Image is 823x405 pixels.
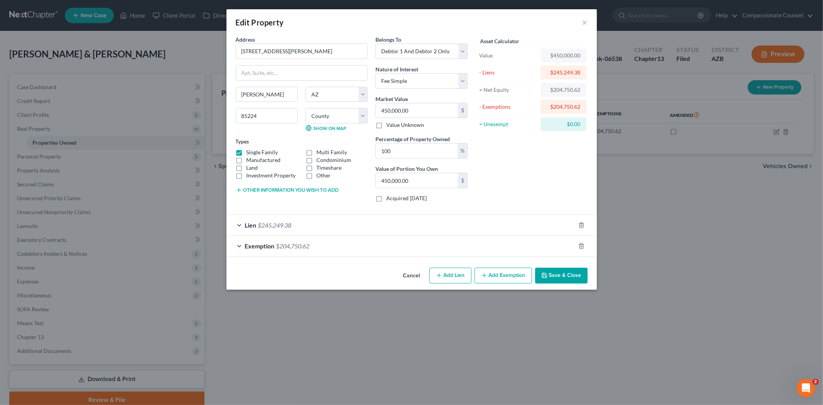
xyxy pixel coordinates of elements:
span: $204,750.62 [276,242,310,250]
label: Value Unknown [386,121,424,129]
div: Statement of Financial Affairs - Payments Made in the Last 90 days [16,208,129,224]
input: 0.00 [376,143,458,158]
span: Exemption [245,242,275,250]
span: Messages [64,260,91,265]
img: Profile image for Emma [112,12,127,28]
img: Profile image for James [97,12,113,28]
div: Recent message [16,97,139,105]
label: Other [316,172,331,179]
input: Enter zip... [236,108,298,123]
label: Asset Calculator [480,37,519,45]
div: $450,000.00 [547,52,580,59]
div: Recent messageProfile image for EmmaHere are your notice emails for each firm: ​ [EMAIL_ADDRESS][... [8,91,147,131]
div: Attorney's Disclosure of Compensation [16,193,129,201]
span: Search for help [16,175,63,184]
label: Value of Portion You Own [375,165,438,173]
div: Profile image for EmmaHere are your notice emails for each firm: ​ [EMAIL_ADDRESS][DOMAIN_NAME] (... [8,102,146,131]
div: Send us a message [16,142,129,150]
label: Timeshare [316,164,341,172]
div: $204,750.62 [547,86,580,94]
button: Add Exemption [475,268,532,284]
button: Add Lien [429,268,471,284]
div: $245,249.38 [547,69,580,76]
iframe: Intercom live chat [797,379,815,397]
span: 2 [813,379,819,385]
div: Edit Property [236,17,284,28]
p: How can we help? [15,68,139,81]
label: Manufactured [247,156,281,164]
button: Messages [51,241,103,272]
span: Help [122,260,135,265]
div: - Exemptions [479,103,537,111]
div: $ [458,103,467,118]
input: 0.00 [376,103,458,118]
label: Land [247,164,258,172]
label: Single Family [247,148,278,156]
button: Other information you wish to add [236,187,339,193]
label: Nature of Interest [375,65,418,73]
div: We typically reply in a few hours [16,150,129,158]
div: • [DATE] [81,116,102,125]
div: Amendments [11,227,143,241]
img: logo [15,17,67,25]
div: $0.00 [547,120,580,128]
span: $245,249.38 [258,221,292,229]
button: Search for help [11,172,143,187]
span: Address [236,36,255,43]
div: Value [479,52,537,59]
div: = Unexempt [479,120,537,128]
span: Belongs To [375,36,401,43]
div: $204,750.62 [547,103,580,111]
button: × [582,18,588,27]
div: $ [458,173,467,188]
input: Enter address... [236,44,367,59]
a: Show on Map [306,125,346,131]
div: Send us a messageWe typically reply in a few hours [8,135,147,164]
label: Types [236,137,249,145]
img: Profile image for Emma [16,109,31,124]
label: Acquired [DATE] [386,194,427,202]
label: Multi Family [316,148,347,156]
p: Hi there! [15,55,139,68]
span: Home [17,260,34,265]
div: = Net Equity [479,86,537,94]
button: Help [103,241,154,272]
div: % [458,143,467,158]
span: Lien [245,221,257,229]
label: Market Value [375,95,408,103]
div: Attorney's Disclosure of Compensation [11,190,143,204]
img: Profile image for Lindsey [83,12,98,28]
input: Apt, Suite, etc... [236,66,367,80]
button: Save & Close [535,268,588,284]
label: Condominium [316,156,351,164]
button: Cancel [397,268,426,284]
div: Close [133,12,147,26]
div: - Liens [479,69,537,76]
div: Statement of Financial Affairs - Payments Made in the Last 90 days [11,204,143,227]
label: Investment Property [247,172,296,179]
input: 0.00 [376,173,458,188]
input: Enter city... [236,87,297,102]
label: Percentage of Property Owned [375,135,450,143]
div: Amendments [16,230,129,238]
div: [PERSON_NAME] [34,116,79,125]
